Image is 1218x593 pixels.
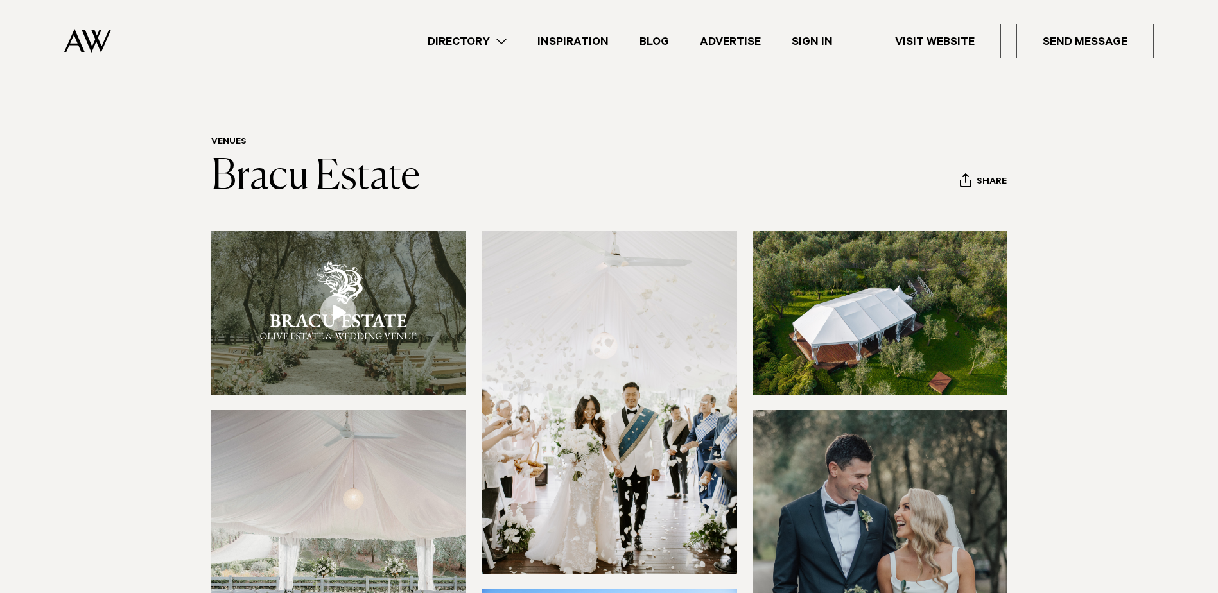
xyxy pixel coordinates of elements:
[977,176,1007,189] span: Share
[776,33,848,50] a: Sign In
[869,24,1001,58] a: Visit Website
[412,33,522,50] a: Directory
[211,157,420,198] a: Bracu Estate
[624,33,684,50] a: Blog
[753,231,1008,395] img: marquee wedding bracu estate
[522,33,624,50] a: Inspiration
[1016,24,1154,58] a: Send Message
[64,29,111,53] img: Auckland Weddings Logo
[684,33,776,50] a: Advertise
[211,137,247,148] a: Venues
[959,173,1007,192] button: Share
